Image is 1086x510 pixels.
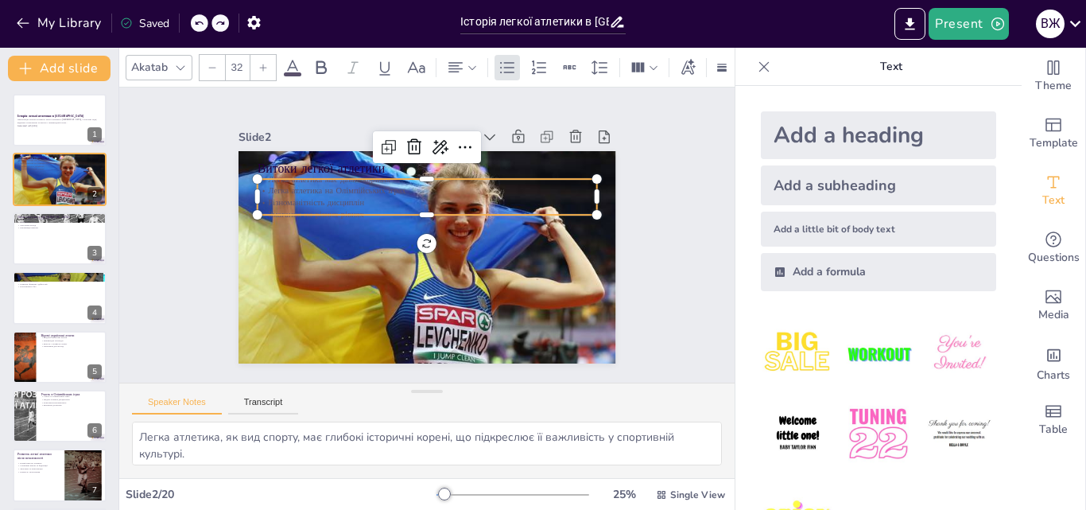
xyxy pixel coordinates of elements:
[13,153,107,205] div: 2
[87,127,102,142] div: 1
[17,162,102,165] p: Легка атлетика на Олімпійських іграх
[132,422,722,465] textarea: Легка атлетика, як вид спорту, має глибокі історичні корені, що підкреслює її важливість у спорти...
[1037,367,1070,384] span: Charts
[448,53,536,389] p: Витоки легкої атлетики
[1022,334,1085,391] div: Add charts and graphs
[17,462,55,465] p: Новий імпульс розвитку
[17,286,102,289] p: Популярність бігу
[13,331,107,383] div: 5
[460,10,609,33] input: Insert title
[929,8,1008,40] button: Present
[1036,8,1065,40] button: В Ж
[476,29,534,233] div: Slide 2
[41,398,102,401] p: Медалі в різних дисциплінах
[429,58,511,393] p: Легка атлетика на Олімпійських іграх
[17,155,102,160] p: Витоки легкої атлетики
[713,55,731,80] div: Border settings
[17,165,102,168] p: Різноманітність дисциплін
[761,111,996,159] div: Add a heading
[41,336,102,339] p: Видатні українські атлети
[41,342,102,345] p: Внесок у розвиток спорту
[87,483,102,497] div: 7
[1022,162,1085,220] div: Add text boxes
[17,220,102,224] p: Розвиток спорту
[87,306,102,320] div: 4
[17,471,55,474] p: Кількість спортсменів
[1038,306,1069,324] span: Media
[1036,10,1065,38] div: В Ж
[13,449,107,501] div: 7
[17,224,102,227] p: Залучення молоді
[17,119,102,124] p: Презентація охоплює розвиток легкої атлетики в [GEOGRAPHIC_DATA], її ключові події, видатних спор...
[1035,77,1072,95] span: Theme
[126,487,436,502] div: Slide 2 / 20
[777,48,1006,86] p: Text
[761,253,996,291] div: Add a formula
[17,215,102,220] p: Легка атлетика в [GEOGRAPHIC_DATA]
[1022,220,1085,277] div: Get real-time input from your audience
[41,401,102,404] p: Конкурентоспроможність
[761,317,835,391] img: 1.jpeg
[1022,105,1085,162] div: Add ready made slides
[13,94,107,146] div: 1
[12,10,108,36] button: My Library
[87,246,102,260] div: 3
[1030,134,1078,152] span: Template
[761,165,996,205] div: Add a subheading
[17,218,102,221] p: Перші змагання в [GEOGRAPHIC_DATA]
[13,212,107,265] div: 3
[417,61,500,396] p: Різноманітність дисциплін
[676,55,700,80] div: Text effects
[1022,277,1085,334] div: Add images, graphics, shapes or video
[17,274,102,278] p: Основні види легкої атлетики
[894,8,925,40] button: Export to PowerPoint
[41,404,102,407] p: Визнання досягнень
[17,468,55,471] p: Змагання та конкуренція
[17,282,102,286] p: Розвиток фізичних здібностей
[17,277,102,280] p: Види легкої атлетики
[17,124,102,127] p: Generated with [URL]
[128,56,171,78] div: Akatab
[17,158,102,162] p: Легка атлетика має давнє коріння
[120,16,169,31] div: Saved
[41,339,102,342] p: Міжнародні нагороди
[841,317,915,391] img: 2.jpeg
[17,452,55,461] p: Розвиток легкої атлетики після незалежності
[87,423,102,438] div: 6
[1042,192,1065,209] span: Text
[1039,421,1068,438] span: Table
[41,345,102,348] p: Натхнення для молоді
[1028,249,1080,267] span: Questions
[87,187,102,201] div: 2
[41,392,102,397] p: Участь в Олімпійських іграх
[841,397,915,471] img: 5.jpeg
[17,167,102,170] p: Змагання на різних рівнях
[761,212,996,247] div: Add a little bit of body text
[17,114,83,118] strong: Історія легкої атлетики в [GEOGRAPHIC_DATA]
[8,56,111,81] button: Add slide
[17,280,102,283] p: Правила та техніки
[670,489,725,501] span: Single View
[1022,391,1085,449] div: Add a table
[626,55,662,80] div: Column Count
[605,487,643,502] div: 25 %
[761,397,835,471] img: 4.jpeg
[13,271,107,324] div: 4
[41,333,102,337] p: Відомі українські атлети
[922,397,996,471] img: 6.jpeg
[228,397,299,415] button: Transcript
[132,397,222,415] button: Speaker Notes
[17,465,55,468] p: Спортивні школи та федерації
[17,227,102,230] p: Організація змагань
[922,317,996,391] img: 3.jpeg
[13,390,107,442] div: 6
[87,364,102,379] div: 5
[1022,48,1085,105] div: Change the overall theme
[41,395,102,399] p: Участь в Олімпійських іграх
